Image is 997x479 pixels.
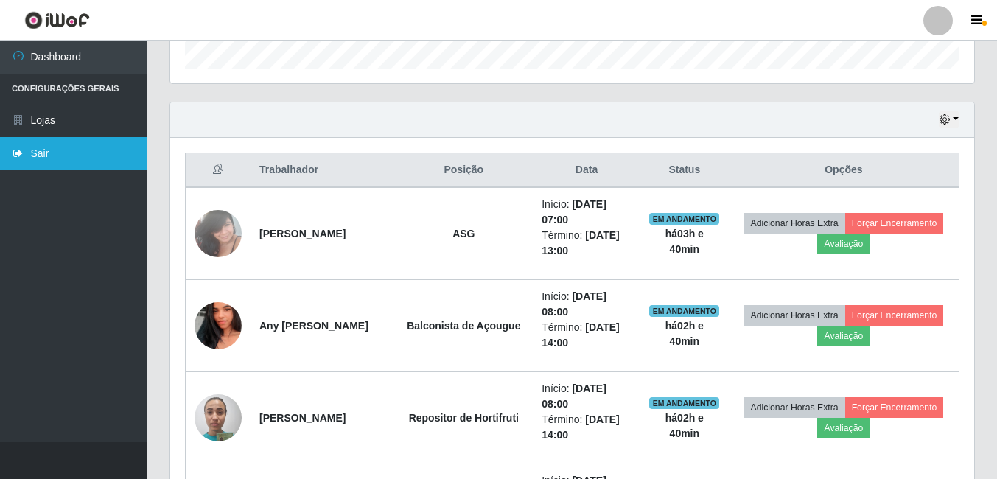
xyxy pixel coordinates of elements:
[640,153,729,188] th: Status
[542,197,632,228] li: Início:
[542,381,632,412] li: Início:
[542,290,606,318] time: [DATE] 08:00
[649,213,719,225] span: EM ANDAMENTO
[251,153,394,188] th: Trabalhador
[542,198,606,225] time: [DATE] 07:00
[542,412,632,443] li: Término:
[665,320,704,347] strong: há 02 h e 40 min
[195,284,242,368] img: 1739548726424.jpeg
[259,228,346,239] strong: [PERSON_NAME]
[542,289,632,320] li: Início:
[744,397,844,418] button: Adicionar Horas Extra
[409,412,519,424] strong: Repositor de Hortifruti
[665,228,704,255] strong: há 03 h e 40 min
[452,228,475,239] strong: ASG
[729,153,959,188] th: Opções
[649,305,719,317] span: EM ANDAMENTO
[24,11,90,29] img: CoreUI Logo
[542,228,632,259] li: Término:
[533,153,640,188] th: Data
[542,320,632,351] li: Término:
[195,386,242,449] img: 1741716286881.jpeg
[407,320,520,332] strong: Balconista de Açougue
[665,412,704,439] strong: há 02 h e 40 min
[744,305,844,326] button: Adicionar Horas Extra
[259,320,368,332] strong: Any [PERSON_NAME]
[259,412,346,424] strong: [PERSON_NAME]
[744,213,844,234] button: Adicionar Horas Extra
[542,382,606,410] time: [DATE] 08:00
[845,213,944,234] button: Forçar Encerramento
[649,397,719,409] span: EM ANDAMENTO
[845,305,944,326] button: Forçar Encerramento
[394,153,533,188] th: Posição
[817,418,870,438] button: Avaliação
[817,326,870,346] button: Avaliação
[817,234,870,254] button: Avaliação
[845,397,944,418] button: Forçar Encerramento
[195,202,242,265] img: 1706050148347.jpeg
